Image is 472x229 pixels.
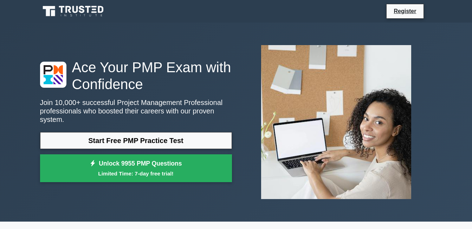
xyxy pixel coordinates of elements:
[49,169,223,178] small: Limited Time: 7-day free trial!
[40,98,232,124] p: Join 10,000+ successful Project Management Professional professionals who boosted their careers w...
[389,7,420,16] a: Register
[40,154,232,182] a: Unlock 9955 PMP QuestionsLimited Time: 7-day free trial!
[40,59,232,93] h1: Ace Your PMP Exam with Confidence
[40,132,232,149] a: Start Free PMP Practice Test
